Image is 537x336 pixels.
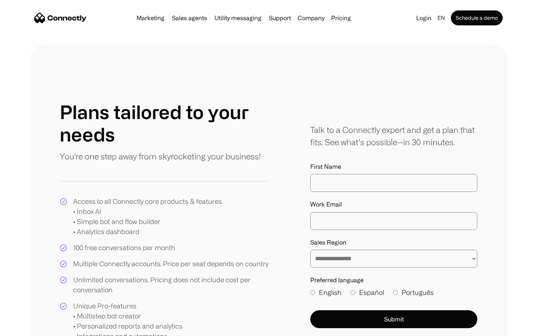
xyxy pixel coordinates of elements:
label: Español [351,287,384,298]
button: Submit [310,310,477,328]
div: en [434,13,449,23]
a: Support [266,15,294,21]
div: Access to all Connectly core products & features • Inbox AI • Simple bot and flow builder • Analy... [73,196,222,237]
div: Company [295,13,327,23]
a: Pricing [328,15,354,21]
div: 100 free conversations per month [73,243,175,253]
label: Work Email [310,201,477,208]
input: Español [351,290,355,295]
a: Utility messaging [211,15,264,21]
label: Preferred language [310,277,477,284]
a: Schedule a demo [451,10,503,25]
div: Multiple Connectly accounts. Price per seat depends on country [73,259,268,269]
label: English [310,287,342,298]
a: home [34,12,87,24]
p: You're one step away from skyrocketing your business! [60,150,261,162]
div: Talk to a Connectly expert and get a plan that fits. See what’s possible—in 30 minutes. [310,124,477,148]
h1: Plans tailored to your needs [60,101,268,146]
a: Sales agents [169,15,210,21]
a: Marketing [134,15,167,21]
label: First Name [310,163,477,170]
input: Português [393,290,398,295]
label: Português [393,287,434,298]
aside: Language selected: English [7,322,45,333]
input: English [310,290,315,295]
div: Unlimited conversations. Pricing does not include cost per conversation [73,275,268,295]
div: Company [298,13,324,23]
a: Login [413,13,434,23]
div: en [437,13,445,23]
label: Sales Region [310,239,477,246]
ul: Language list [15,323,45,333]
